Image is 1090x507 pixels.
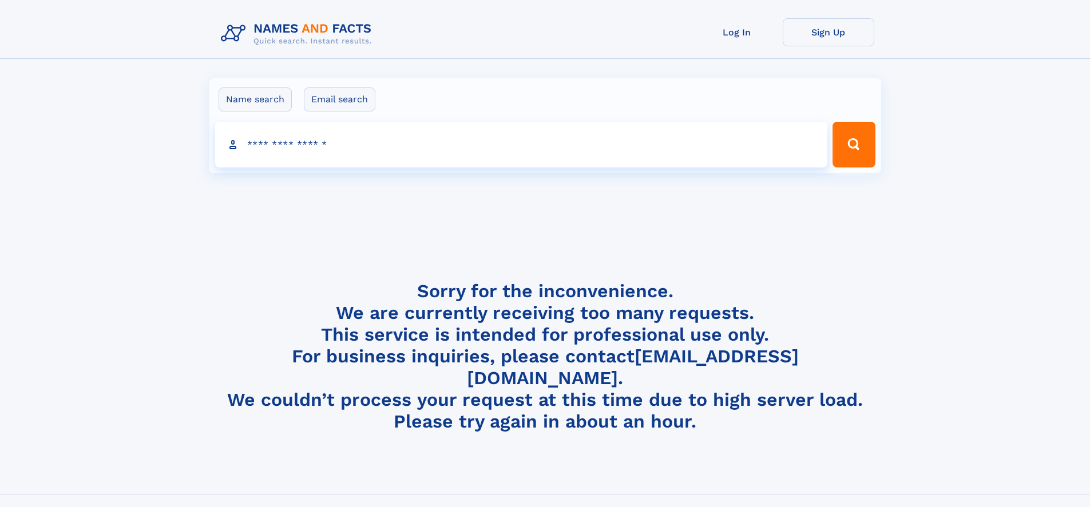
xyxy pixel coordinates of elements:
[216,18,381,49] img: Logo Names and Facts
[215,122,828,167] input: search input
[691,18,783,46] a: Log In
[216,280,874,433] h4: Sorry for the inconvenience. We are currently receiving too many requests. This service is intend...
[467,345,799,389] a: [EMAIL_ADDRESS][DOMAIN_NAME]
[833,122,875,167] button: Search Button
[783,18,874,46] a: Sign Up
[304,87,375,111] label: Email search
[219,87,292,111] label: Name search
